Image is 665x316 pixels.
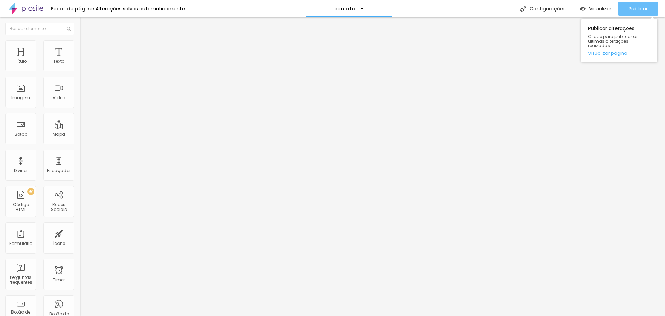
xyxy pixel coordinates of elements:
div: Perguntas frequentes [7,275,34,285]
img: view-1.svg [580,6,586,12]
input: Buscar elemento [5,23,74,35]
span: Visualizar [589,6,611,11]
div: Mapa [53,132,65,137]
div: Timer [53,277,65,282]
div: Imagem [11,95,30,100]
div: Formulário [9,241,32,246]
div: Título [15,59,27,64]
div: Divisor [14,168,28,173]
iframe: Editor [80,17,665,316]
div: Código HTML [7,202,34,212]
div: Alterações salvas automaticamente [96,6,185,11]
a: Visualizar página [588,51,650,55]
div: Espaçador [47,168,71,173]
button: Publicar [618,2,658,16]
div: Publicar alterações [581,19,657,62]
div: Botão [15,132,27,137]
div: Editor de páginas [47,6,96,11]
div: Redes Sociais [45,202,72,212]
div: Ícone [53,241,65,246]
span: Publicar [629,6,648,11]
p: contato [334,6,355,11]
div: Texto [53,59,64,64]
div: Vídeo [53,95,65,100]
span: Clique para publicar as ultimas alterações reaizadas [588,34,650,48]
img: Icone [520,6,526,12]
img: Icone [66,27,71,31]
button: Visualizar [573,2,618,16]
